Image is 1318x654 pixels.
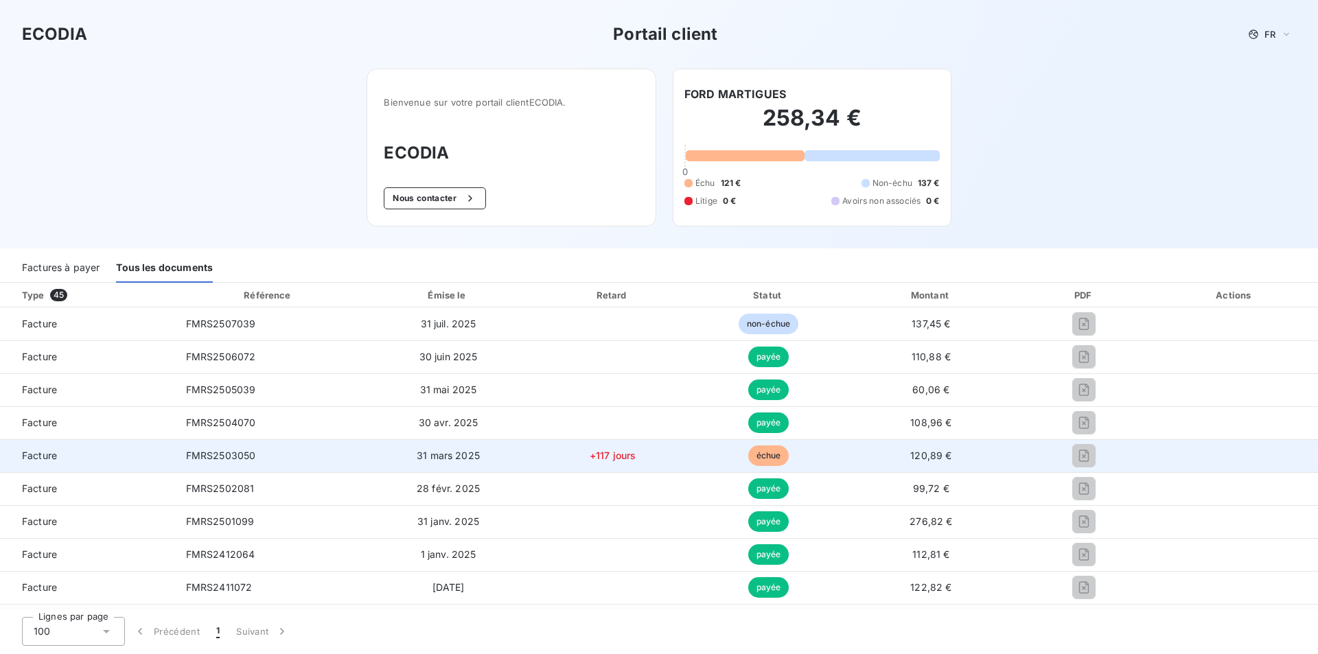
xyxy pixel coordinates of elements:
span: [DATE] [432,581,465,593]
span: Facture [11,449,164,463]
h3: ECODIA [384,141,639,165]
div: Montant [848,288,1015,302]
span: 137,45 € [912,318,950,329]
span: FMRS2411072 [186,581,253,593]
button: Nous contacter [384,187,485,209]
span: FMRS2502081 [186,482,255,494]
span: 0 € [926,195,939,207]
h6: FORD MARTIGUES [684,86,786,102]
h2: 258,34 € [684,104,940,145]
span: FMRS2412064 [186,548,255,560]
span: 30 avr. 2025 [419,417,478,428]
span: Avoirs non associés [842,195,921,207]
div: Retard [537,288,689,302]
span: 112,81 € [912,548,949,560]
div: PDF [1019,288,1148,302]
button: Précédent [125,617,208,646]
span: FR [1264,29,1275,40]
span: 100 [34,624,50,638]
span: FMRS2505039 [186,384,256,395]
span: payée [748,347,789,367]
div: Factures à payer [22,254,100,283]
span: +117 jours [590,449,636,461]
button: Suivant [228,617,297,646]
span: échue [748,445,789,466]
span: payée [748,511,789,532]
span: FMRS2506072 [186,351,256,362]
h3: ECODIA [22,22,87,47]
span: Facture [11,482,164,495]
span: 1 [216,624,220,638]
span: Facture [11,548,164,561]
div: Émise le [365,288,531,302]
span: 0 € [723,195,736,207]
span: FMRS2501099 [186,515,255,527]
span: 110,88 € [912,351,951,362]
span: 60,06 € [912,384,949,395]
span: 30 juin 2025 [419,351,478,362]
span: payée [748,379,789,400]
span: payée [748,412,789,433]
span: 28 févr. 2025 [417,482,480,494]
span: 45 [50,289,67,301]
span: payée [748,577,789,598]
span: 276,82 € [910,515,952,527]
span: 31 mars 2025 [417,449,480,461]
span: 31 mai 2025 [420,384,477,395]
span: payée [748,478,789,499]
span: 1 janv. 2025 [421,548,476,560]
div: Type [14,288,172,302]
div: Tous les documents [116,254,213,283]
h3: Portail client [613,22,717,47]
span: 108,96 € [910,417,951,428]
span: Facture [11,416,164,430]
span: Facture [11,515,164,528]
button: 1 [208,617,228,646]
span: 31 janv. 2025 [417,515,479,527]
div: Actions [1155,288,1315,302]
div: Statut [694,288,842,302]
span: 137 € [918,177,940,189]
span: Bienvenue sur votre portail client ECODIA . [384,97,639,108]
span: FMRS2507039 [186,318,256,329]
div: Référence [244,290,290,301]
span: FMRS2504070 [186,417,256,428]
span: payée [748,544,789,565]
span: Échu [695,177,715,189]
span: 31 juil. 2025 [421,318,476,329]
span: 120,89 € [910,449,951,461]
span: non-échue [739,314,798,334]
span: Litige [695,195,717,207]
span: Facture [11,581,164,594]
span: Facture [11,350,164,364]
span: Facture [11,317,164,331]
span: 99,72 € [913,482,949,494]
span: Facture [11,383,164,397]
span: FMRS2503050 [186,449,256,461]
span: 0 [682,166,688,177]
span: 121 € [721,177,741,189]
span: Non-échu [872,177,912,189]
span: 122,82 € [910,581,951,593]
